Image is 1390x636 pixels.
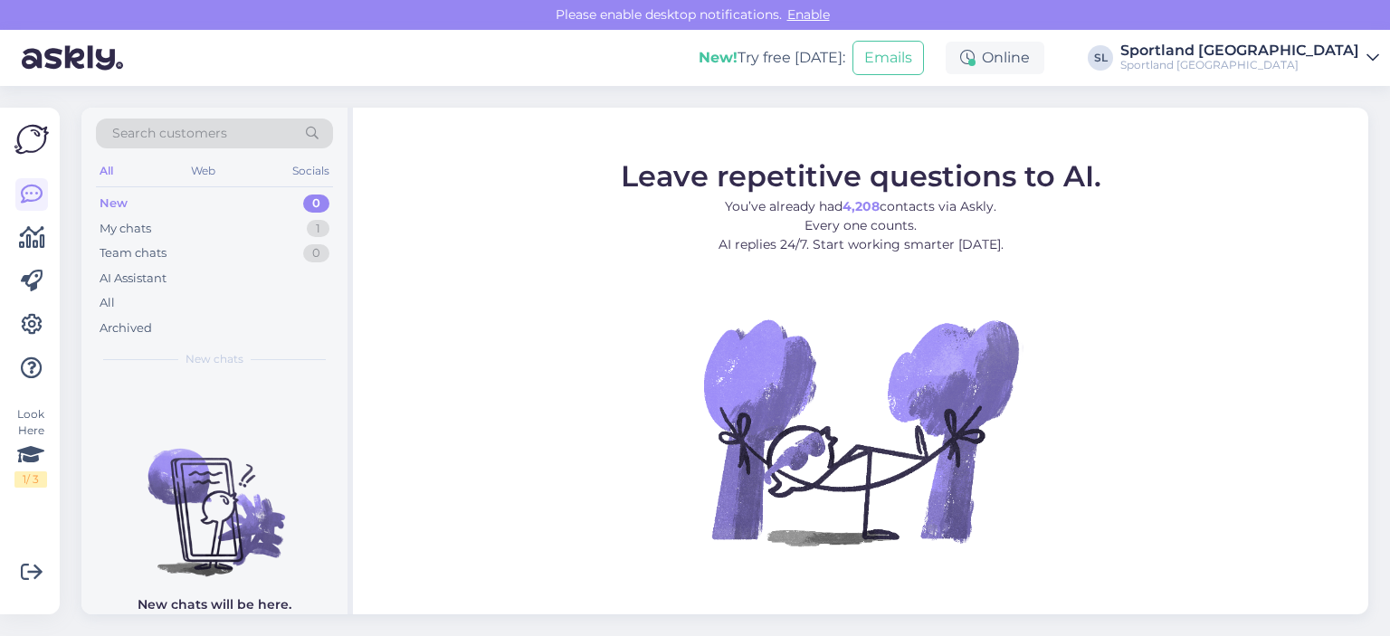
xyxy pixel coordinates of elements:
[14,122,49,157] img: Askly Logo
[112,124,227,143] span: Search customers
[186,351,243,367] span: New chats
[100,270,167,288] div: AI Assistant
[1088,45,1113,71] div: SL
[100,220,151,238] div: My chats
[138,595,291,614] p: New chats will be here.
[1120,43,1379,72] a: Sportland [GEOGRAPHIC_DATA]Sportland [GEOGRAPHIC_DATA]
[81,416,347,579] img: No chats
[1120,43,1359,58] div: Sportland [GEOGRAPHIC_DATA]
[843,198,880,214] b: 4,208
[187,159,219,183] div: Web
[699,49,738,66] b: New!
[14,406,47,488] div: Look Here
[100,319,152,337] div: Archived
[100,294,115,312] div: All
[303,195,329,213] div: 0
[289,159,333,183] div: Socials
[621,158,1101,194] span: Leave repetitive questions to AI.
[699,47,845,69] div: Try free [DATE]:
[852,41,924,75] button: Emails
[782,6,835,23] span: Enable
[303,244,329,262] div: 0
[14,471,47,488] div: 1 / 3
[100,195,128,213] div: New
[946,42,1044,74] div: Online
[307,220,329,238] div: 1
[698,269,1023,594] img: No Chat active
[96,159,117,183] div: All
[621,197,1101,254] p: You’ve already had contacts via Askly. Every one counts. AI replies 24/7. Start working smarter [...
[1120,58,1359,72] div: Sportland [GEOGRAPHIC_DATA]
[100,244,167,262] div: Team chats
